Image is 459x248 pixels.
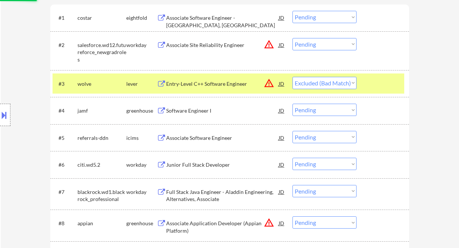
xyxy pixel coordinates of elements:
[126,80,157,88] div: lever
[166,107,279,114] div: Software Engineer I
[58,41,72,49] div: #2
[126,161,157,169] div: workday
[166,161,279,169] div: Junior Full Stack Developer
[77,220,126,227] div: appian
[58,188,72,196] div: #7
[278,131,285,144] div: JD
[166,134,279,142] div: Associate Software Engineer
[278,77,285,90] div: JD
[264,217,274,228] button: warning_amber
[126,41,157,49] div: workday
[166,14,279,29] div: Associate Software Engineer - [GEOGRAPHIC_DATA], [GEOGRAPHIC_DATA]
[278,11,285,24] div: JD
[166,188,279,203] div: Full Stack Java Engineer - Aladdin Engineering, Alternatives, Associate
[264,39,274,50] button: warning_amber
[278,104,285,117] div: JD
[77,188,126,203] div: blackrock.wd1.blackrock_professional
[126,134,157,142] div: icims
[278,158,285,171] div: JD
[77,41,126,63] div: salesforce.wd12.futureforce_newgradroles
[126,188,157,196] div: workday
[77,14,126,22] div: costar
[126,220,157,227] div: greenhouse
[166,220,279,234] div: Associate Application Developer (Appian Platform)
[126,14,157,22] div: eightfold
[58,220,72,227] div: #8
[278,38,285,51] div: JD
[166,80,279,88] div: Entry-Level C++ Software Engineer
[166,41,279,49] div: Associate Site Reliability Engineer
[264,78,274,88] button: warning_amber
[126,107,157,114] div: greenhouse
[58,14,72,22] div: #1
[278,216,285,230] div: JD
[278,185,285,198] div: JD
